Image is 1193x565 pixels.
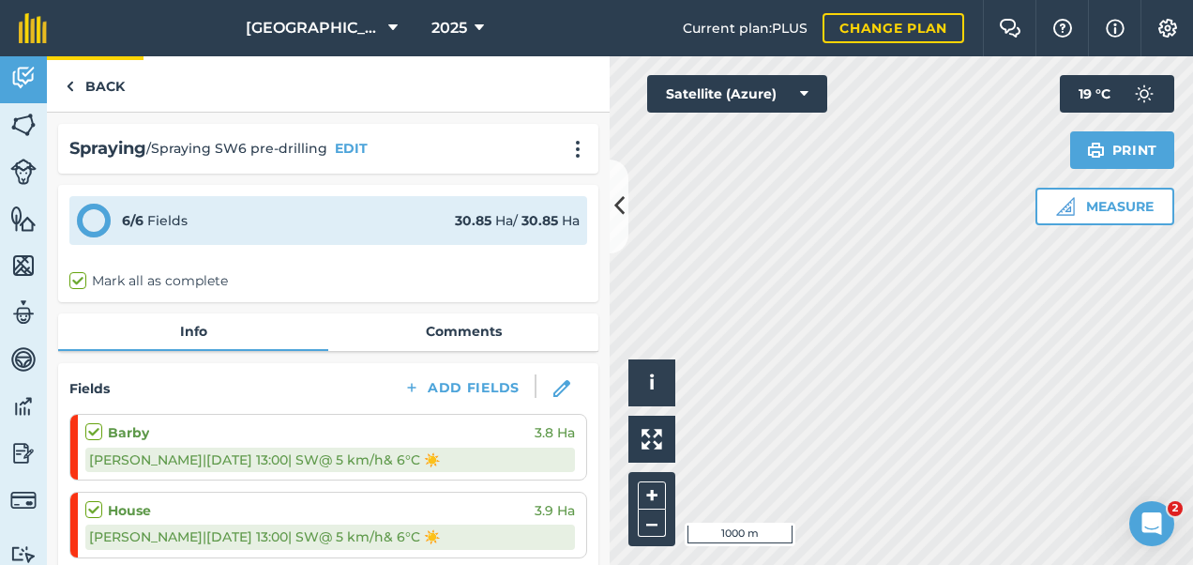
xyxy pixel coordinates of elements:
img: svg+xml;base64,PHN2ZyB4bWxucz0iaHR0cDovL3d3dy53My5vcmcvMjAwMC9zdmciIHdpZHRoPSIxNyIgaGVpZ2h0PSIxNy... [1106,17,1125,39]
span: 3.9 Ha [535,500,575,521]
button: i [628,359,675,406]
label: Mark all as complete [69,271,228,291]
h2: Spraying [69,135,146,162]
span: Current plan : PLUS [683,18,808,38]
span: 19 ° C [1079,75,1110,113]
a: Info [58,313,328,349]
span: 2025 [431,17,467,39]
img: svg+xml;base64,PD94bWwgdmVyc2lvbj0iMS4wIiBlbmNvZGluZz0idXRmLTgiPz4KPCEtLSBHZW5lcmF0b3I6IEFkb2JlIE... [10,345,37,374]
img: svg+xml;base64,PHN2ZyB4bWxucz0iaHR0cDovL3d3dy53My5vcmcvMjAwMC9zdmciIHdpZHRoPSI1NiIgaGVpZ2h0PSI2MC... [10,252,37,280]
img: A question mark icon [1051,19,1074,38]
img: svg+xml;base64,PHN2ZyB4bWxucz0iaHR0cDovL3d3dy53My5vcmcvMjAwMC9zdmciIHdpZHRoPSIxOSIgaGVpZ2h0PSIyNC... [1087,139,1105,161]
a: Back [47,56,143,112]
button: – [638,510,666,537]
button: Print [1070,131,1175,169]
button: Satellite (Azure) [647,75,827,113]
img: A cog icon [1156,19,1179,38]
span: 2 [1168,501,1183,516]
span: i [649,371,655,394]
div: [PERSON_NAME] | [DATE] 13:00 | SW @ 5 km/h & 6 ° C ☀️ [85,448,575,472]
strong: House [108,500,151,521]
span: [GEOGRAPHIC_DATA] [246,17,381,39]
img: svg+xml;base64,PHN2ZyB4bWxucz0iaHR0cDovL3d3dy53My5vcmcvMjAwMC9zdmciIHdpZHRoPSI1NiIgaGVpZ2h0PSI2MC... [10,205,37,233]
img: svg+xml;base64,PD94bWwgdmVyc2lvbj0iMS4wIiBlbmNvZGluZz0idXRmLTgiPz4KPCEtLSBHZW5lcmF0b3I6IEFkb2JlIE... [10,64,37,92]
img: Ruler icon [1056,197,1075,216]
img: svg+xml;base64,PD94bWwgdmVyc2lvbj0iMS4wIiBlbmNvZGluZz0idXRmLTgiPz4KPCEtLSBHZW5lcmF0b3I6IEFkb2JlIE... [10,439,37,467]
strong: Barby [108,422,149,443]
div: [PERSON_NAME] | [DATE] 13:00 | SW @ 5 km/h & 6 ° C ☀️ [85,525,575,549]
iframe: Intercom live chat [1129,501,1174,546]
img: Four arrows, one pointing top left, one top right, one bottom right and the last bottom left [642,429,662,450]
img: svg+xml;base64,PHN2ZyB4bWxucz0iaHR0cDovL3d3dy53My5vcmcvMjAwMC9zdmciIHdpZHRoPSI5IiBoZWlnaHQ9IjI0Ii... [66,75,74,98]
img: svg+xml;base64,PD94bWwgdmVyc2lvbj0iMS4wIiBlbmNvZGluZz0idXRmLTgiPz4KPCEtLSBHZW5lcmF0b3I6IEFkb2JlIE... [10,159,37,185]
button: Add Fields [388,374,535,401]
img: svg+xml;base64,PD94bWwgdmVyc2lvbj0iMS4wIiBlbmNvZGluZz0idXRmLTgiPz4KPCEtLSBHZW5lcmF0b3I6IEFkb2JlIE... [10,298,37,327]
strong: 30.85 [455,212,491,229]
img: svg+xml;base64,PD94bWwgdmVyc2lvbj0iMS4wIiBlbmNvZGluZz0idXRmLTgiPz4KPCEtLSBHZW5lcmF0b3I6IEFkb2JlIE... [10,545,37,563]
button: EDIT [335,138,368,159]
img: svg+xml;base64,PHN2ZyB4bWxucz0iaHR0cDovL3d3dy53My5vcmcvMjAwMC9zdmciIHdpZHRoPSIyMCIgaGVpZ2h0PSIyNC... [566,140,589,159]
img: svg+xml;base64,PD94bWwgdmVyc2lvbj0iMS4wIiBlbmNvZGluZz0idXRmLTgiPz4KPCEtLSBHZW5lcmF0b3I6IEFkb2JlIE... [10,487,37,513]
img: svg+xml;base64,PD94bWwgdmVyc2lvbj0iMS4wIiBlbmNvZGluZz0idXRmLTgiPz4KPCEtLSBHZW5lcmF0b3I6IEFkb2JlIE... [10,392,37,420]
span: 3.8 Ha [535,422,575,443]
img: fieldmargin Logo [19,13,47,43]
img: svg+xml;base64,PHN2ZyB3aWR0aD0iMTgiIGhlaWdodD0iMTgiIHZpZXdCb3g9IjAgMCAxOCAxOCIgZmlsbD0ibm9uZSIgeG... [553,380,570,397]
button: + [638,481,666,510]
a: Change plan [823,13,964,43]
a: Comments [328,313,598,349]
strong: 6 / 6 [122,212,143,229]
img: Two speech bubbles overlapping with the left bubble in the forefront [999,19,1021,38]
div: Fields [122,210,188,231]
button: 19 °C [1060,75,1174,113]
div: Ha / Ha [455,210,580,231]
button: Measure [1035,188,1174,225]
h4: Fields [69,378,110,399]
strong: 30.85 [521,212,558,229]
img: svg+xml;base64,PHN2ZyB4bWxucz0iaHR0cDovL3d3dy53My5vcmcvMjAwMC9zdmciIHdpZHRoPSI1NiIgaGVpZ2h0PSI2MC... [10,111,37,139]
span: / Spraying SW6 pre-drilling [146,138,327,159]
img: svg+xml;base64,PD94bWwgdmVyc2lvbj0iMS4wIiBlbmNvZGluZz0idXRmLTgiPz4KPCEtLSBHZW5lcmF0b3I6IEFkb2JlIE... [1125,75,1163,113]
